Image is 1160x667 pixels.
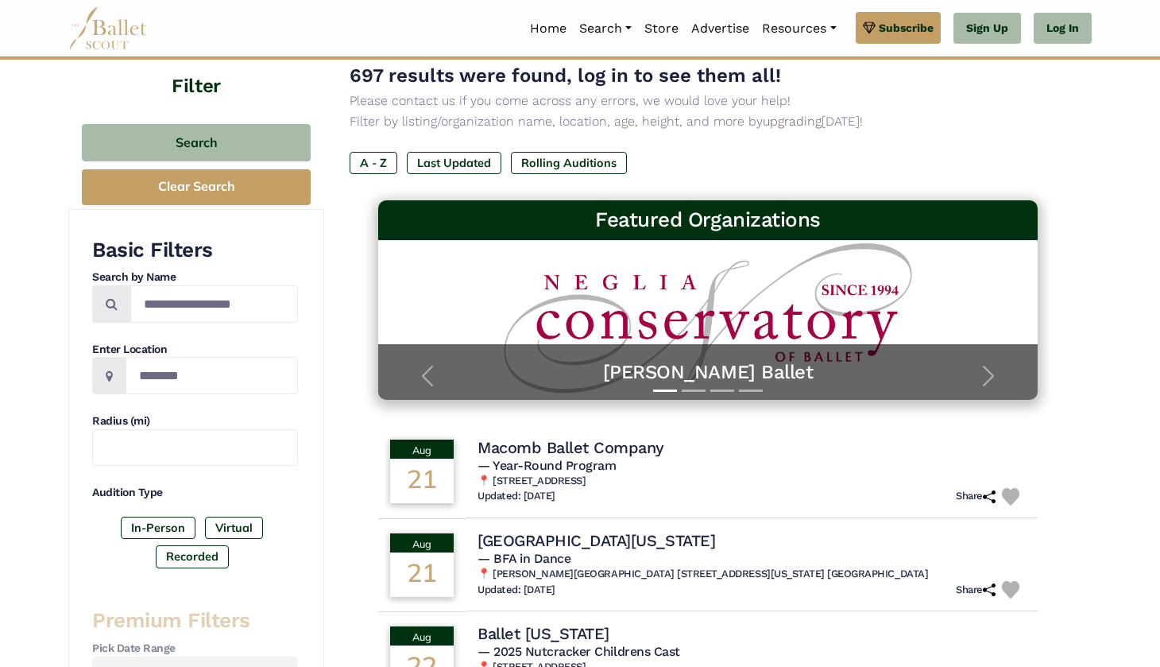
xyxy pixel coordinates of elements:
[478,530,715,551] h4: [GEOGRAPHIC_DATA][US_STATE]
[92,641,298,657] h4: Pick Date Range
[350,111,1066,132] p: Filter by listing/organization name, location, age, height, and more by [DATE]!
[407,152,501,174] label: Last Updated
[739,382,763,400] button: Slide 4
[863,19,876,37] img: gem.svg
[92,237,298,264] h3: Basic Filters
[478,490,555,503] h6: Updated: [DATE]
[1034,13,1092,45] a: Log In
[390,626,454,646] div: Aug
[92,485,298,501] h4: Audition Type
[478,437,664,458] h4: Macomb Ballet Company
[478,584,555,597] h6: Updated: [DATE]
[92,607,298,634] h3: Premium Filters
[478,644,680,659] span: — 2025 Nutcracker Childrens Cast
[350,152,397,174] label: A - Z
[638,12,685,45] a: Store
[756,12,842,45] a: Resources
[956,490,996,503] h6: Share
[653,382,677,400] button: Slide 1
[126,357,298,394] input: Location
[82,124,311,161] button: Search
[478,568,1026,581] h6: 📍 [PERSON_NAME][GEOGRAPHIC_DATA] [STREET_ADDRESS][US_STATE] [GEOGRAPHIC_DATA]
[956,584,996,597] h6: Share
[710,382,734,400] button: Slide 3
[573,12,638,45] a: Search
[156,545,229,568] label: Recorded
[763,114,822,129] a: upgrading
[478,458,616,473] span: — Year-Round Program
[130,285,298,323] input: Search by names...
[391,207,1025,234] h3: Featured Organizations
[205,517,263,539] label: Virtual
[478,475,1026,488] h6: 📍 [STREET_ADDRESS]
[478,623,609,644] h4: Ballet [US_STATE]
[390,440,454,459] div: Aug
[92,270,298,285] h4: Search by Name
[478,551,570,566] span: — BFA in Dance
[121,517,195,539] label: In-Person
[682,382,706,400] button: Slide 2
[390,553,454,597] div: 21
[394,360,1022,385] a: [PERSON_NAME] Ballet
[953,13,1021,45] a: Sign Up
[390,533,454,553] div: Aug
[856,12,941,44] a: Subscribe
[68,35,324,100] h4: Filter
[92,413,298,429] h4: Radius (mi)
[879,19,934,37] span: Subscribe
[82,169,311,205] button: Clear Search
[511,152,627,174] label: Rolling Auditions
[92,342,298,358] h4: Enter Location
[390,459,454,503] div: 21
[685,12,756,45] a: Advertise
[350,91,1066,111] p: Please contact us if you come across any errors, we would love your help!
[350,64,781,87] span: 697 results were found, log in to see them all!
[524,12,573,45] a: Home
